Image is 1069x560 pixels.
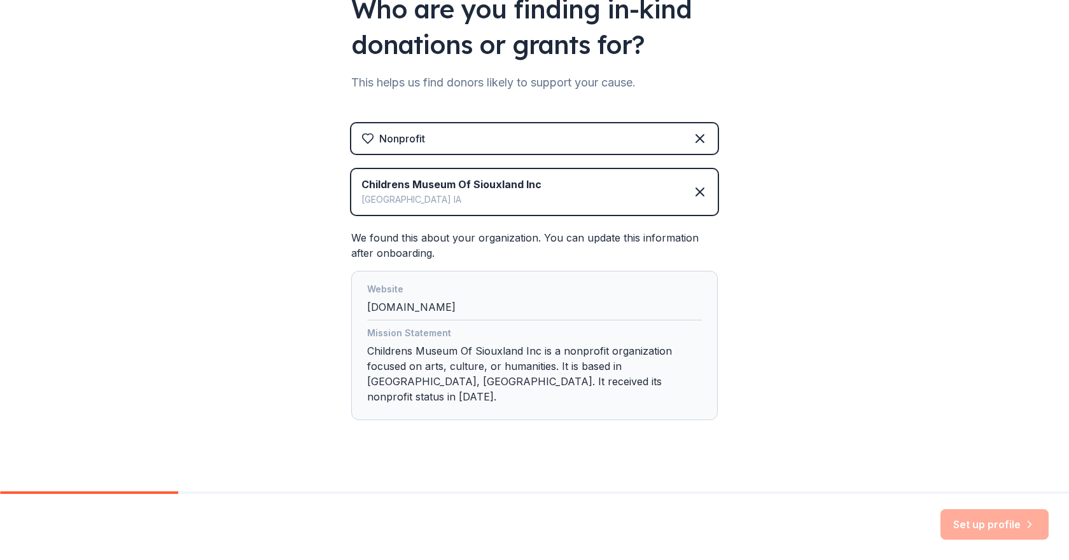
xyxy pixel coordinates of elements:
[367,282,702,299] div: Website
[367,325,702,409] div: Childrens Museum Of Siouxland Inc is a nonprofit organization focused on arts, culture, or humani...
[351,72,718,93] div: This helps us find donors likely to support your cause.
[361,192,541,207] div: [GEOGRAPHIC_DATA] IA
[351,230,718,420] div: We found this about your organization. You can update this information after onboarding.
[361,177,541,192] div: Childrens Museum Of Siouxland Inc
[367,282,702,320] div: [DOMAIN_NAME]
[367,325,702,343] div: Mission Statement
[379,131,425,146] div: Nonprofit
